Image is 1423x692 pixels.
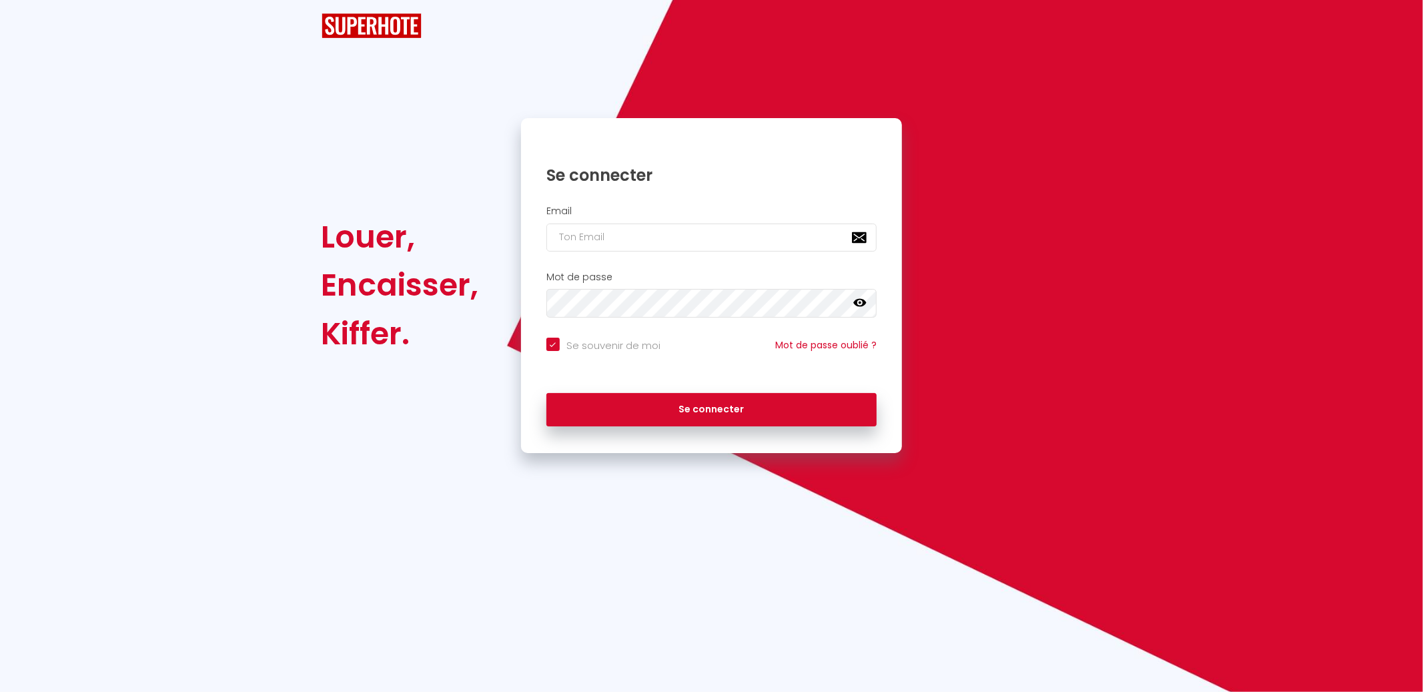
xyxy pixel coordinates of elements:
[546,393,877,426] button: Se connecter
[546,272,877,283] h2: Mot de passe
[322,13,422,38] img: SuperHote logo
[546,224,877,252] input: Ton Email
[546,206,877,217] h2: Email
[775,338,877,352] a: Mot de passe oublié ?
[322,213,479,261] div: Louer,
[546,165,877,186] h1: Se connecter
[322,261,479,309] div: Encaisser,
[322,310,479,358] div: Kiffer.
